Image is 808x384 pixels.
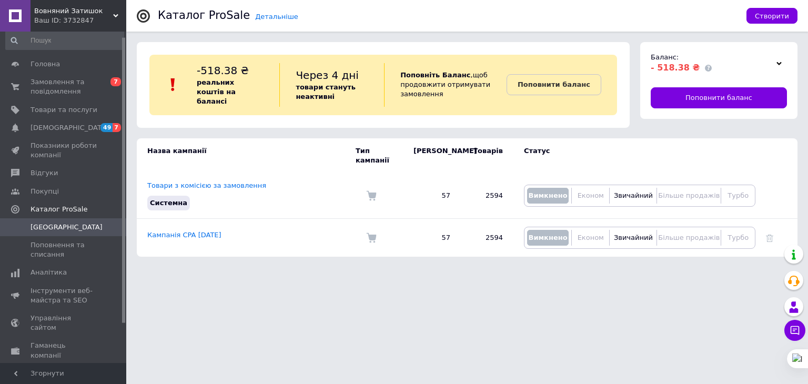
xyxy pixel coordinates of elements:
[651,63,700,73] span: - 518.38 ₴
[31,240,97,259] span: Поповнення та списання
[31,223,103,232] span: [GEOGRAPHIC_DATA]
[31,141,97,160] span: Показники роботи компанії
[578,191,604,199] span: Економ
[110,77,121,86] span: 7
[658,234,720,241] span: Більше продажів
[518,80,590,88] b: Поповнити баланс
[578,234,604,241] span: Економ
[31,105,97,115] span: Товари та послуги
[461,138,513,173] td: Товарів
[528,234,567,241] span: Вимкнено
[614,191,653,199] span: Звичайний
[31,77,97,96] span: Замовлення та повідомлення
[150,199,187,207] span: Системна
[728,191,749,199] span: Турбо
[651,87,787,108] a: Поповнити баланс
[113,123,121,132] span: 7
[366,233,377,243] img: Комісія за замовлення
[574,230,607,246] button: Економ
[147,231,221,239] a: Кампанія CPA [DATE]
[197,64,249,77] span: -518.38 ₴
[100,123,113,132] span: 49
[197,78,236,105] b: реальних коштів на балансі
[574,188,607,204] button: Економ
[403,138,461,173] td: [PERSON_NAME]
[31,187,59,196] span: Покупці
[400,71,470,79] b: Поповніть Баланс
[403,219,461,257] td: 57
[461,219,513,257] td: 2594
[137,138,356,173] td: Назва кампанії
[784,320,805,341] button: Чат з покупцем
[766,234,773,241] a: Видалити
[728,234,749,241] span: Турбо
[685,93,752,103] span: Поповнити баланс
[612,230,654,246] button: Звичайний
[165,77,181,93] img: :exclamation:
[403,173,461,219] td: 57
[724,188,752,204] button: Турбо
[31,59,60,69] span: Головна
[31,286,97,305] span: Інструменти веб-майстра та SEO
[651,53,679,61] span: Баланс:
[461,173,513,219] td: 2594
[660,230,718,246] button: Більше продажів
[746,8,797,24] button: Створити
[527,188,569,204] button: Вимкнено
[31,341,97,360] span: Гаманець компанії
[296,69,359,82] span: Через 4 дні
[147,181,266,189] a: Товари з комісією за замовлення
[660,188,718,204] button: Більше продажів
[528,191,567,199] span: Вимкнено
[34,6,113,16] span: Вовняний Затишок
[612,188,654,204] button: Звичайний
[507,74,601,95] a: Поповнити баланс
[31,268,67,277] span: Аналітика
[755,12,789,20] span: Створити
[384,63,507,107] div: , щоб продовжити отримувати замовлення
[31,314,97,332] span: Управління сайтом
[255,13,298,21] a: Детальніше
[356,138,403,173] td: Тип кампанії
[658,191,720,199] span: Більше продажів
[34,16,126,25] div: Ваш ID: 3732847
[158,10,250,21] div: Каталог ProSale
[513,138,755,173] td: Статус
[614,234,653,241] span: Звичайний
[31,123,108,133] span: [DEMOGRAPHIC_DATA]
[31,205,87,214] span: Каталог ProSale
[31,168,58,178] span: Відгуки
[5,31,124,50] input: Пошук
[296,83,356,100] b: товари стануть неактивні
[527,230,569,246] button: Вимкнено
[724,230,752,246] button: Турбо
[366,190,377,201] img: Комісія за замовлення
